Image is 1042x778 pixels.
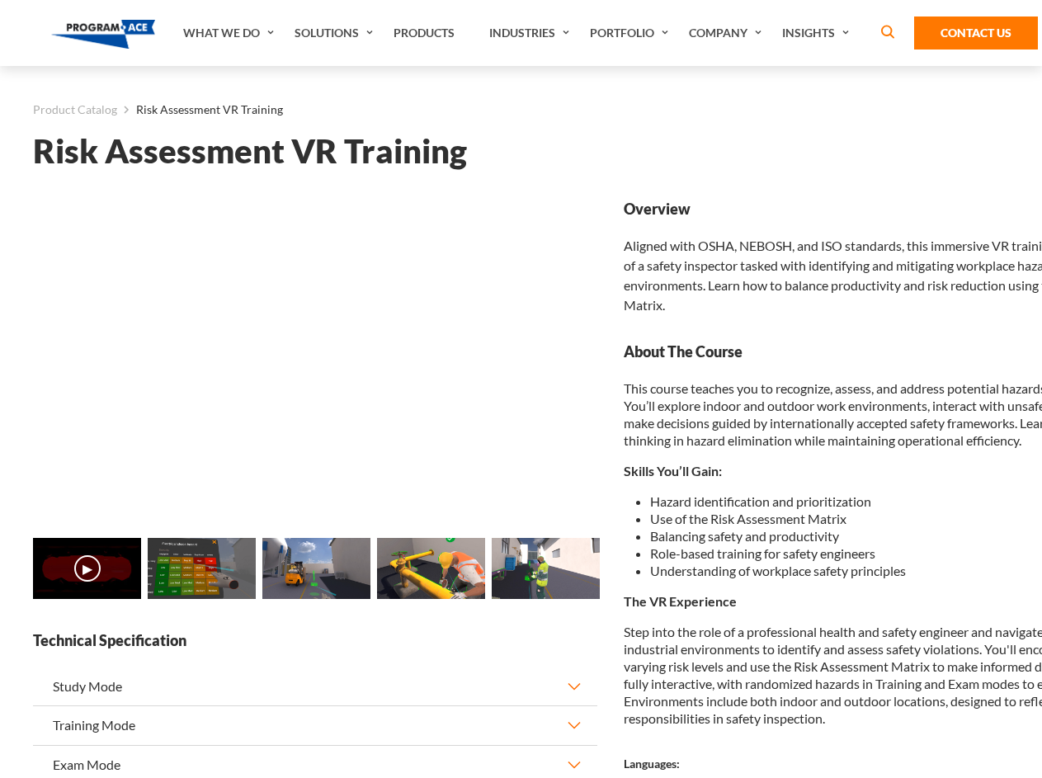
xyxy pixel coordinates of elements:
button: Study Mode [33,667,597,705]
a: Product Catalog [33,99,117,120]
li: Risk Assessment VR Training [117,99,283,120]
iframe: Risk Assessment VR Training - Video 0 [33,199,597,516]
img: Risk Assessment VR Training - Preview 3 [377,538,485,599]
img: Risk Assessment VR Training - Preview 2 [262,538,370,599]
button: Training Mode [33,706,597,744]
img: Risk Assessment VR Training - Preview 4 [492,538,600,599]
strong: Technical Specification [33,630,597,651]
button: ▶ [74,555,101,582]
strong: Languages: [624,757,680,771]
img: Risk Assessment VR Training - Video 0 [33,538,141,599]
img: Risk Assessment VR Training - Preview 1 [148,538,256,599]
a: Contact Us [914,17,1038,50]
img: Program-Ace [51,20,156,49]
